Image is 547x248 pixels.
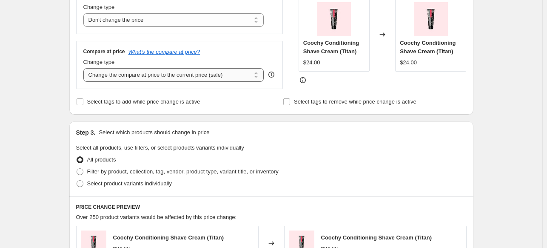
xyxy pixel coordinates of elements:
h2: Step 3. [76,128,96,137]
span: Change type [83,4,115,10]
span: Coochy Conditioning Shave Cream (Titan) [303,40,359,55]
button: What's the compare at price? [128,49,200,55]
span: All products [87,156,116,163]
span: Select all products, use filters, or select products variants individually [76,144,244,151]
img: s230808619803797445_p346_i4_w500_80x.webp [317,2,351,36]
p: Select which products should change in price [99,128,209,137]
span: Coochy Conditioning Shave Cream (Titan) [113,234,224,241]
div: $24.00 [303,58,320,67]
span: Over 250 product variants would be affected by this price change: [76,214,237,220]
h3: Compare at price [83,48,125,55]
span: Filter by product, collection, tag, vendor, product type, variant title, or inventory [87,168,279,175]
h6: PRICE CHANGE PREVIEW [76,204,467,211]
span: Select tags to remove while price change is active [294,98,416,105]
span: Coochy Conditioning Shave Cream (Titan) [321,234,432,241]
span: Coochy Conditioning Shave Cream (Titan) [400,40,456,55]
img: s230808619803797445_p346_i4_w500_80x.webp [414,2,448,36]
div: help [267,70,276,79]
div: $24.00 [400,58,417,67]
span: Select product variants individually [87,180,172,187]
span: Select tags to add while price change is active [87,98,200,105]
span: Change type [83,59,115,65]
